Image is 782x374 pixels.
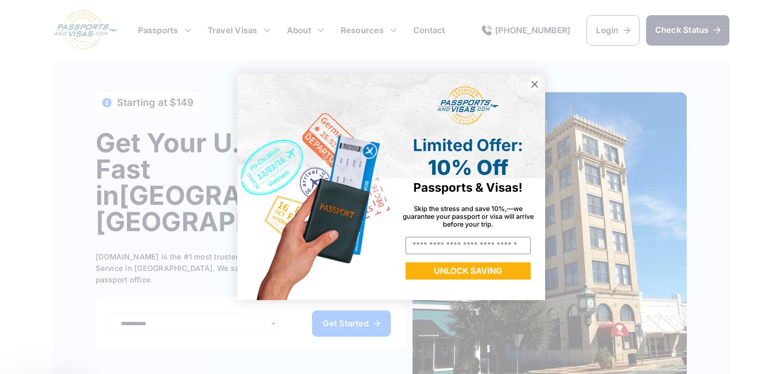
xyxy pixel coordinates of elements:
button: Close dialog [527,77,542,92]
button: UNLOCK SAVING [406,262,531,280]
span: Skip the stress and save 10%,—we guarantee your passport or visa will arrive before your trip. [403,204,534,228]
img: de9cda0d-0715-46ca-9a25-073762a91ba7.png [237,74,391,300]
span: 10% Off [428,155,508,180]
img: passports and visas [437,86,499,125]
span: Passports & Visas! [413,180,523,195]
span: Limited Offer: [413,135,523,155]
iframe: Intercom live chat [754,346,774,366]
